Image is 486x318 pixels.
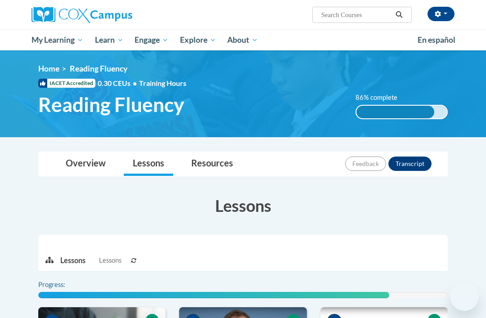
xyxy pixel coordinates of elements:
[427,7,454,21] button: Account Settings
[31,7,163,23] a: Cox Campus
[139,79,186,87] span: Training Hours
[450,282,479,311] iframe: Button to launch messaging window
[31,35,83,45] span: My Learning
[38,280,90,290] label: Progress:
[89,30,129,50] a: Learn
[95,35,123,45] span: Learn
[133,79,137,87] span: •
[25,30,461,50] div: Main menu
[124,152,173,176] a: Lessons
[355,93,407,103] label: 86% complete
[227,35,258,45] span: About
[57,152,115,176] a: Overview
[70,64,127,73] span: Reading Fluency
[174,30,222,50] a: Explore
[392,9,406,20] button: Search
[135,35,168,45] span: Engage
[38,79,95,88] span: IACET Accredited
[98,78,139,88] span: 0.30 CEUs
[31,7,132,23] img: Cox Campus
[222,30,264,50] a: About
[356,106,434,118] div: 86% complete
[388,157,432,171] button: Transcript
[38,194,448,217] h3: Lessons
[99,255,121,265] span: Lessons
[129,30,174,50] a: Engage
[182,152,242,176] a: Resources
[38,64,59,73] a: Home
[180,35,216,45] span: Explore
[26,30,89,50] a: My Learning
[412,31,461,49] a: En español
[345,157,386,171] button: Feedback
[418,35,455,45] span: En español
[38,93,184,116] span: Reading Fluency
[320,9,392,20] input: Search Courses
[60,255,85,265] p: Lessons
